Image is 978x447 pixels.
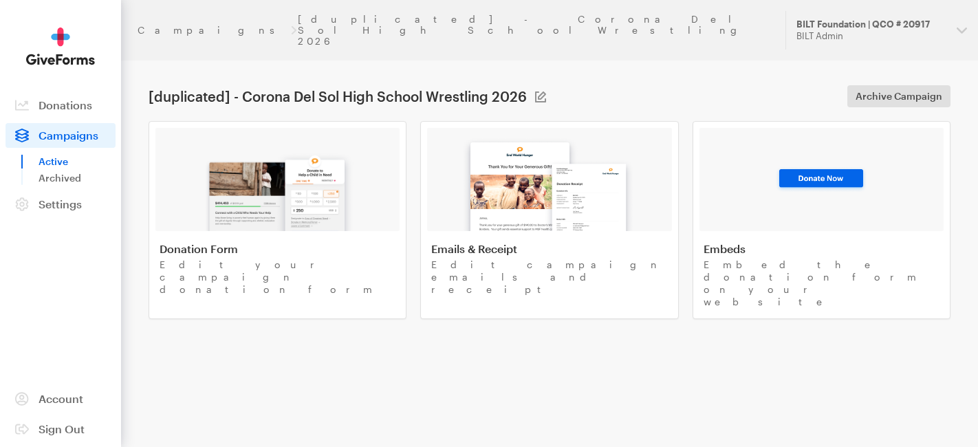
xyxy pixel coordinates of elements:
[149,121,406,319] a: Donation Form Edit your campaign donation form
[431,259,667,296] p: Edit campaign emails and receipt
[6,386,116,411] a: Account
[39,98,92,111] span: Donations
[6,123,116,148] a: Campaigns
[6,93,116,118] a: Donations
[774,166,868,193] img: image-3-93ee28eb8bf338fe015091468080e1db9f51356d23dce784fdc61914b1599f14.png
[704,259,939,308] p: Embed the donation form on your website
[856,88,942,105] span: Archive Campaign
[149,88,527,105] h1: [duplicated] - Corona Del Sol High School Wrestling 2026
[26,28,95,65] img: GiveForms
[693,121,950,319] a: Embeds Embed the donation form on your website
[197,143,358,231] img: image-1-0e7e33c2fa879c29fc43b57e5885c2c5006ac2607a1de4641c4880897d5e5c7f.png
[704,242,939,256] h4: Embeds
[457,129,642,231] img: image-2-08a39f98273254a5d313507113ca8761204b64a72fdaab3e68b0fc5d6b16bc50.png
[431,242,667,256] h4: Emails & Receipt
[6,192,116,217] a: Settings
[39,170,116,186] a: Archived
[39,392,83,405] span: Account
[785,11,978,50] button: BILT Foundation | QCO # 20917 BILT Admin
[847,85,950,107] a: Archive Campaign
[420,121,678,319] a: Emails & Receipt Edit campaign emails and receipt
[160,259,395,296] p: Edit your campaign donation form
[39,129,98,142] span: Campaigns
[796,30,946,42] div: BILT Admin
[39,153,116,170] a: Active
[39,197,82,210] span: Settings
[160,242,395,256] h4: Donation Form
[796,19,946,30] div: BILT Foundation | QCO # 20917
[298,14,769,47] a: [duplicated] - Corona Del Sol High School Wrestling 2026
[138,25,290,36] a: Campaigns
